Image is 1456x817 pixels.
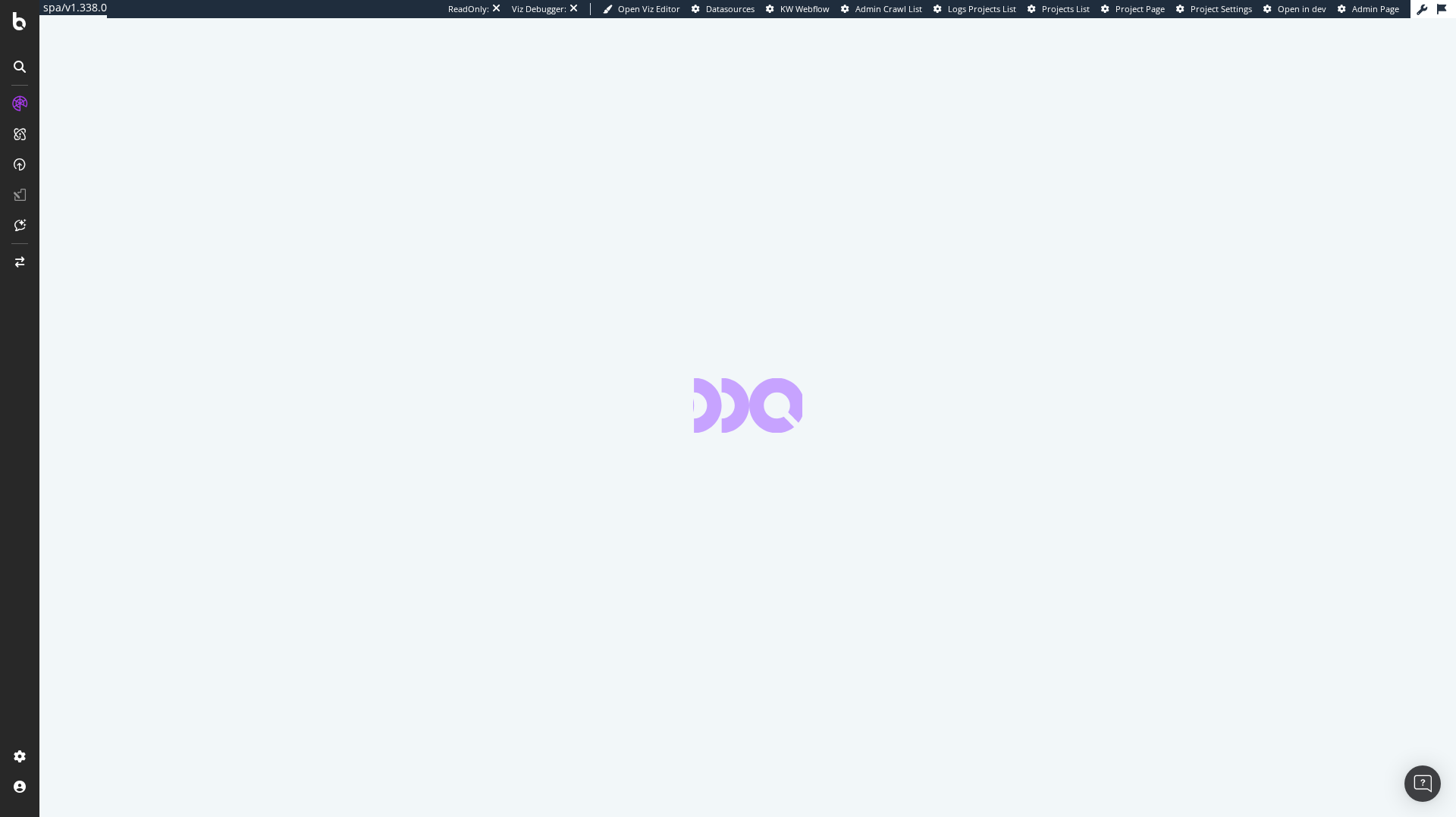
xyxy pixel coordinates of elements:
a: Open Viz Editor [603,3,680,15]
a: Project Page [1101,3,1165,15]
div: Open Intercom Messenger [1404,765,1441,802]
span: Logs Projects List [948,3,1016,14]
span: Project Page [1116,3,1165,14]
span: Projects List [1042,3,1090,14]
a: Admin Page [1338,3,1399,15]
a: Logs Projects List [934,3,1016,15]
span: KW Webflow [780,3,830,14]
a: Project Settings [1176,3,1252,15]
a: Open in dev [1263,3,1326,15]
a: Projects List [1028,3,1090,15]
span: Datasources [706,3,755,14]
a: Admin Crawl List [841,3,922,15]
a: Datasources [692,3,755,15]
span: Open in dev [1278,3,1326,14]
span: Project Settings [1191,3,1252,14]
div: Viz Debugger: [512,3,566,15]
span: Open Viz Editor [618,3,680,14]
a: KW Webflow [766,3,830,15]
div: animation [693,378,802,433]
span: Admin Page [1352,3,1399,14]
span: Admin Crawl List [855,3,922,14]
div: ReadOnly: [448,3,489,15]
